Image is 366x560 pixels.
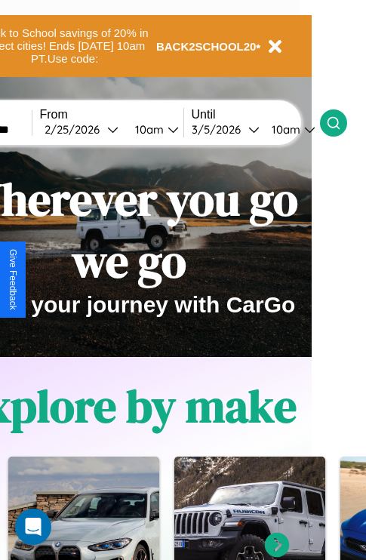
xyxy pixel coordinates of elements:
div: Open Intercom Messenger [15,509,51,545]
label: From [40,108,183,122]
button: 10am [123,122,183,137]
div: 10am [264,122,304,137]
div: 2 / 25 / 2026 [45,122,107,137]
button: 10am [260,122,320,137]
div: Give Feedback [8,249,18,310]
div: 3 / 5 / 2026 [192,122,248,137]
b: BACK2SCHOOL20 [156,40,257,53]
label: Until [192,108,320,122]
div: 10am [128,122,168,137]
button: 2/25/2026 [40,122,123,137]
